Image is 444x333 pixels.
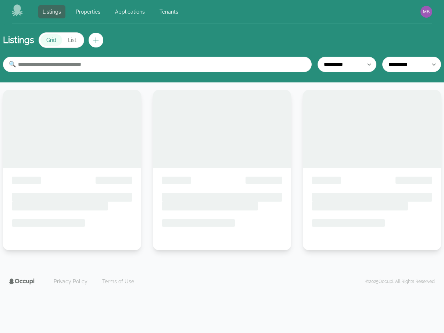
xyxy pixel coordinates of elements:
[98,276,139,287] a: Terms of Use
[62,34,82,46] button: List
[3,34,34,46] h1: Listings
[38,5,65,18] a: Listings
[71,5,105,18] a: Properties
[111,5,149,18] a: Applications
[365,279,435,284] p: © 2025 Occupi. All Rights Reserved.
[49,276,92,287] a: Privacy Policy
[155,5,183,18] a: Tenants
[40,34,62,46] button: Grid
[89,33,103,47] button: Create new listing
